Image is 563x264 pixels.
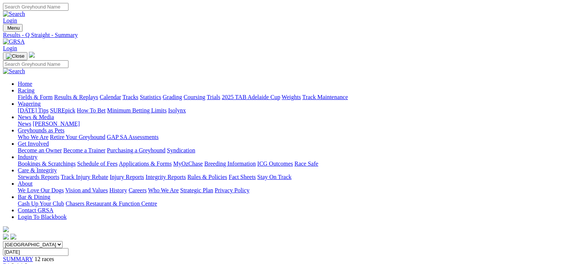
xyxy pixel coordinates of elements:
a: Breeding Information [204,160,256,167]
a: How To Bet [77,107,106,114]
a: Weights [282,94,301,100]
a: Become an Owner [18,147,62,153]
a: MyOzChase [173,160,203,167]
a: Home [18,81,32,87]
a: Calendar [100,94,121,100]
a: [PERSON_NAME] [33,121,80,127]
a: ICG Outcomes [257,160,293,167]
a: GAP SA Assessments [107,134,159,140]
a: Stewards Reports [18,174,59,180]
a: Statistics [140,94,161,100]
a: Results - Q Straight - Summary [3,32,560,38]
img: GRSA [3,38,25,45]
a: Bar & Dining [18,194,50,200]
img: logo-grsa-white.png [29,52,35,58]
a: Vision and Values [65,187,108,193]
input: Search [3,3,68,11]
input: Select date [3,248,68,256]
a: Coursing [184,94,205,100]
a: Applications & Forms [119,160,172,167]
a: Trials [207,94,220,100]
a: Who We Are [148,187,179,193]
a: Rules & Policies [187,174,227,180]
a: Who We Are [18,134,48,140]
a: Results & Replays [54,94,98,100]
a: 2025 TAB Adelaide Cup [222,94,280,100]
a: Get Involved [18,141,49,147]
a: Privacy Policy [215,187,249,193]
a: Login [3,17,17,24]
a: Bookings & Scratchings [18,160,76,167]
img: Close [6,53,24,59]
a: Stay On Track [257,174,291,180]
a: Wagering [18,101,41,107]
a: Industry [18,154,37,160]
img: logo-grsa-white.png [3,226,9,232]
span: 12 races [34,256,54,262]
a: Grading [163,94,182,100]
div: About [18,187,560,194]
div: Industry [18,160,560,167]
a: Fields & Form [18,94,53,100]
a: We Love Our Dogs [18,187,64,193]
a: Track Maintenance [302,94,348,100]
span: Menu [7,25,20,31]
div: Wagering [18,107,560,114]
a: About [18,180,33,187]
a: Racing [18,87,34,94]
a: Isolynx [168,107,186,114]
img: twitter.svg [10,234,16,240]
a: Schedule of Fees [77,160,117,167]
a: History [109,187,127,193]
a: Contact GRSA [18,207,53,213]
a: News [18,121,31,127]
div: Greyhounds as Pets [18,134,560,141]
a: Minimum Betting Limits [107,107,167,114]
img: Search [3,68,25,75]
a: Syndication [167,147,195,153]
button: Toggle navigation [3,52,27,60]
a: Chasers Restaurant & Function Centre [66,200,157,207]
div: Bar & Dining [18,200,560,207]
a: Login [3,45,17,51]
a: Tracks [123,94,138,100]
a: Strategic Plan [180,187,213,193]
a: Track Injury Rebate [61,174,108,180]
div: Racing [18,94,560,101]
a: Become a Trainer [63,147,105,153]
a: Greyhounds as Pets [18,127,64,133]
a: Cash Up Your Club [18,200,64,207]
input: Search [3,60,68,68]
a: Careers [128,187,147,193]
a: [DATE] Tips [18,107,48,114]
div: News & Media [18,121,560,127]
a: Retire Your Greyhound [50,134,105,140]
button: Toggle navigation [3,24,23,32]
img: facebook.svg [3,234,9,240]
a: Race Safe [294,160,318,167]
a: Care & Integrity [18,167,57,173]
a: Login To Blackbook [18,214,67,220]
a: Purchasing a Greyhound [107,147,165,153]
img: Search [3,11,25,17]
a: Fact Sheets [229,174,256,180]
a: SUMMARY [3,256,33,262]
a: Injury Reports [110,174,144,180]
div: Get Involved [18,147,560,154]
div: Care & Integrity [18,174,560,180]
a: SUREpick [50,107,75,114]
a: Integrity Reports [145,174,186,180]
a: News & Media [18,114,54,120]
